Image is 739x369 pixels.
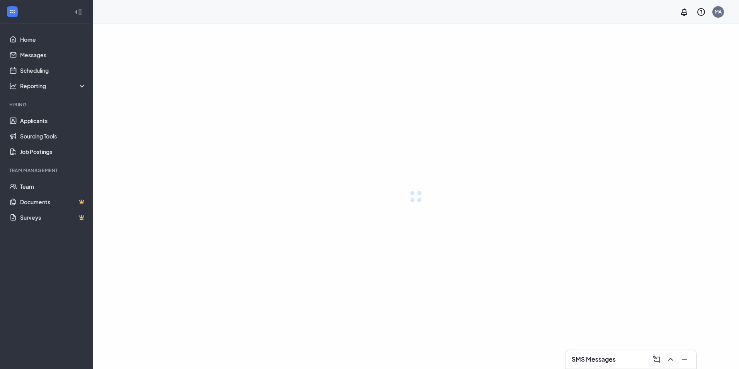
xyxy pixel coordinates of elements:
[652,355,661,364] svg: ComposeMessage
[20,63,86,78] a: Scheduling
[20,47,86,63] a: Messages
[696,7,706,17] svg: QuestionInfo
[75,8,82,16] svg: Collapse
[9,82,17,90] svg: Analysis
[679,7,689,17] svg: Notifications
[20,82,87,90] div: Reporting
[20,210,86,225] a: SurveysCrown
[680,355,689,364] svg: Minimize
[9,101,85,108] div: Hiring
[650,353,662,366] button: ComposeMessage
[20,179,86,194] a: Team
[664,353,676,366] button: ChevronUp
[678,353,690,366] button: Minimize
[20,144,86,159] a: Job Postings
[20,113,86,128] a: Applicants
[715,9,722,15] div: MA
[9,8,16,15] svg: WorkstreamLogo
[20,128,86,144] a: Sourcing Tools
[9,167,85,174] div: Team Management
[666,355,675,364] svg: ChevronUp
[20,194,86,210] a: DocumentsCrown
[572,355,616,364] h3: SMS Messages
[20,32,86,47] a: Home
